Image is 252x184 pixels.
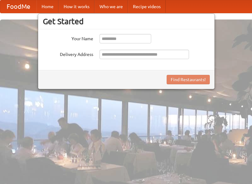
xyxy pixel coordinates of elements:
h3: Get Started [43,17,210,26]
a: Home [37,0,59,13]
a: Recipe videos [128,0,166,13]
a: FoodMe [0,0,37,13]
a: Who we are [94,0,128,13]
label: Delivery Address [43,50,93,58]
button: Find Restaurants! [167,75,210,84]
a: How it works [59,0,94,13]
label: Your Name [43,34,93,42]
